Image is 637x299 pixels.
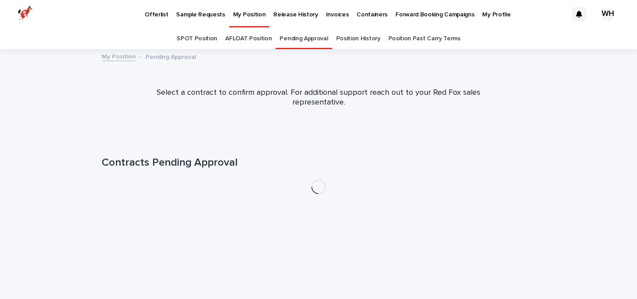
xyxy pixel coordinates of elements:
[18,5,33,23] img: zttTXibQQrCfv9chImQE
[146,51,196,61] p: Pending Approval
[388,28,460,49] a: Position Past Carry Terms
[280,28,328,49] a: Pending Approval
[336,28,380,49] a: Position History
[102,156,535,169] h1: Contracts Pending Approval
[142,88,495,107] p: Select a contract to confirm approval. For additional support reach out to your Red Fox sales rep...
[102,51,136,61] a: My Position
[225,28,272,49] a: AFLOAT Position
[601,7,615,21] div: WH
[177,28,217,49] a: SPOT Position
